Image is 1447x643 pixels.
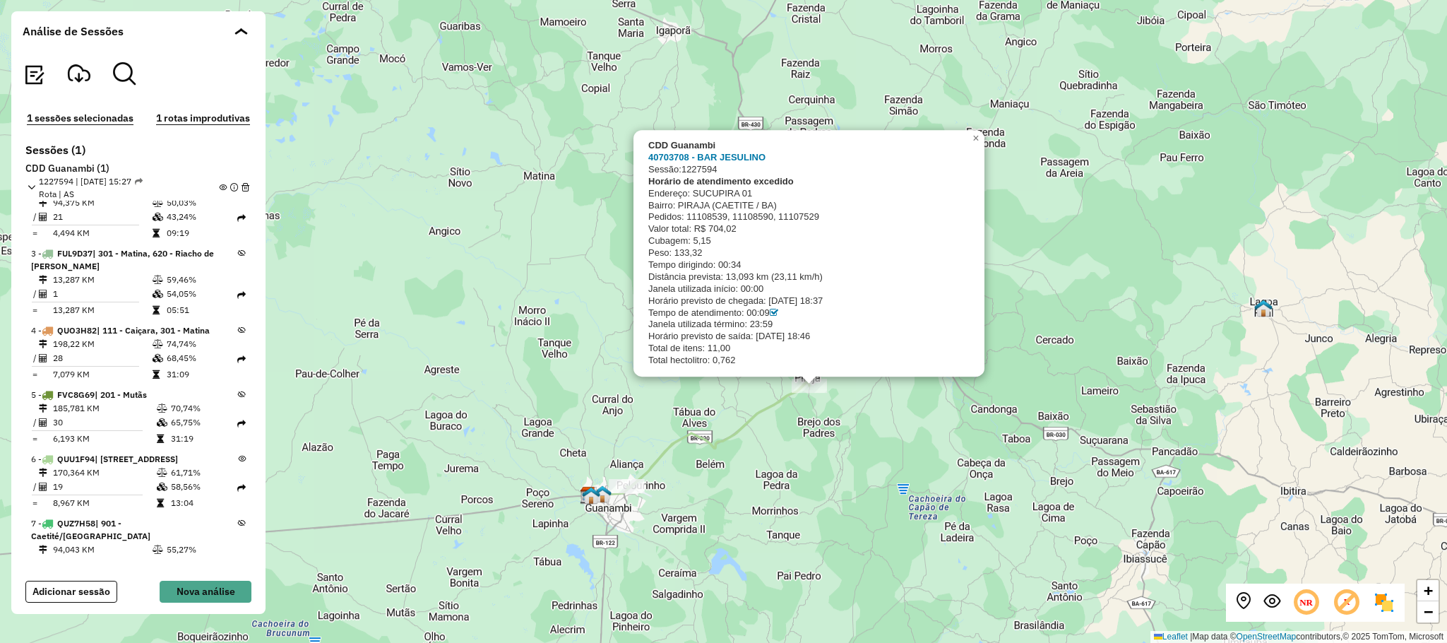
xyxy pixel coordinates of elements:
div: Horário previsto de saída: [DATE] 18:46 [648,331,967,343]
i: Tempo total em rota [157,435,164,443]
span: QUZ7H58 [57,518,95,529]
span: − [1424,603,1433,620]
td: 31:19 [170,432,237,446]
span: QUO3H82 [57,325,97,336]
div: Map data © contributors,© 2025 TomTom, Microsoft [1150,631,1447,643]
div: Janela utilizada início: 00:00 [648,283,967,295]
td: 28 [52,351,152,365]
td: 19 [52,480,156,494]
i: Rota exportada [237,420,246,428]
div: Distância prevista: 13,093 km (23,11 km/h) [648,271,967,283]
button: 1 rotas improdutivas [152,110,254,126]
span: FUL9D37 [57,248,93,259]
a: Leaflet [1154,632,1188,642]
img: Exibir/Ocultar setores [1373,591,1395,614]
td: = [31,303,38,317]
td: 1 [52,287,152,301]
i: % de utilização da cubagem [157,418,167,427]
h6: Sessões (1) [25,143,251,157]
td: 70,74% [170,401,237,415]
h6: CDD Guanambi (1) [25,163,251,175]
div: Total hectolitro: 0,762 [648,355,967,367]
td: 50,03% [166,196,237,210]
button: Exibir sessão original [1263,593,1280,613]
span: 1227594 [681,164,717,175]
div: Pedidos: 11108539, 11108590, 11107529 [648,212,967,224]
i: % de utilização da cubagem [157,483,167,491]
span: Exibir rótulo [1332,588,1362,618]
span: Ocultar NR [1292,588,1321,618]
td: 185,781 KM [52,401,156,415]
button: Visualizar Romaneio Exportadas [68,62,90,88]
div: Tempo dirigindo: 00:34 [648,259,967,271]
i: Distância Total [39,468,47,477]
td: 54,05% [166,287,237,301]
img: 400 UDC Full Guanambi [593,485,612,503]
img: Guanambi FAD [582,486,600,505]
button: Nova análise [160,581,251,603]
strong: Horário de atendimento excedido [648,176,794,187]
td: 05:51 [166,303,237,317]
button: Visualizar relatório de Roteirização Exportadas [23,62,45,88]
a: Zoom in [1417,580,1439,601]
a: 40703708 - BAR JESULINO [648,152,766,163]
td: 7,079 KM [52,367,152,382]
td: 68,90% [166,557,237,571]
td: 13:04 [170,496,237,510]
i: % de utilização do peso [157,404,167,413]
td: / [31,210,38,224]
i: % de utilização do peso [153,276,163,284]
div: Total de itens: 11,00 [648,343,967,355]
i: Rota exportada [237,484,246,492]
td: 94,375 KM [52,196,152,210]
td: 13 [52,557,152,571]
i: Distância Total [39,199,47,207]
strong: CDD Guanambi [648,140,715,151]
td: / [31,557,38,571]
td: / [31,415,38,430]
span: 900 - Caetité, 901 - Caetité/Alto Buenos Aires [95,454,178,464]
span: FVC8G69 [57,389,95,400]
td: / [31,351,38,365]
td: 55,27% [166,543,237,557]
i: Total de Atividades [39,418,47,427]
span: 5 - [31,389,147,401]
i: Total de Atividades [39,213,47,221]
div: Bairro: PIRAJA (CAETITE / BA) [648,200,967,212]
span: 201 - Mutãs [95,389,147,400]
span: 301 - Matina, 620 - Riacho de Santana [31,248,214,271]
td: = [31,367,38,382]
td: 30 [52,415,156,430]
a: Com service time [770,307,778,318]
img: CDD Guanambi [580,486,598,505]
td: = [31,226,38,240]
td: 31:09 [166,367,237,382]
td: 94,043 KM [52,543,152,557]
img: Lagoa Real [1254,299,1273,317]
td: = [31,496,38,510]
td: / [31,287,38,301]
button: Adicionar sessão [25,581,117,603]
span: 111 - Caiçara, 301 - Matina [97,325,210,336]
td: 8,967 KM [52,496,156,510]
div: Janela utilizada término: 23:59 [648,319,967,331]
button: 1 sessões selecionadas [23,110,138,126]
td: 21 [52,210,152,224]
a: Close popup [967,130,984,147]
i: % de utilização da cubagem [153,213,163,221]
span: | [1190,632,1192,642]
td: 09:19 [166,226,237,240]
td: 170,364 KM [52,466,156,480]
i: % de utilização do peso [153,199,163,207]
span: Rota | AS [39,188,146,201]
span: Análise de Sessões [23,23,124,40]
td: 6,193 KM [52,432,156,446]
span: + [1424,582,1433,599]
i: % de utilização da cubagem [153,290,163,298]
button: Centralizar mapa no depósito ou ponto de apoio [1235,593,1252,613]
i: Total de Atividades [39,354,47,362]
i: % de utilização do peso [153,340,163,348]
div: Peso: 133,32 [648,247,967,259]
td: 61,71% [170,466,237,480]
